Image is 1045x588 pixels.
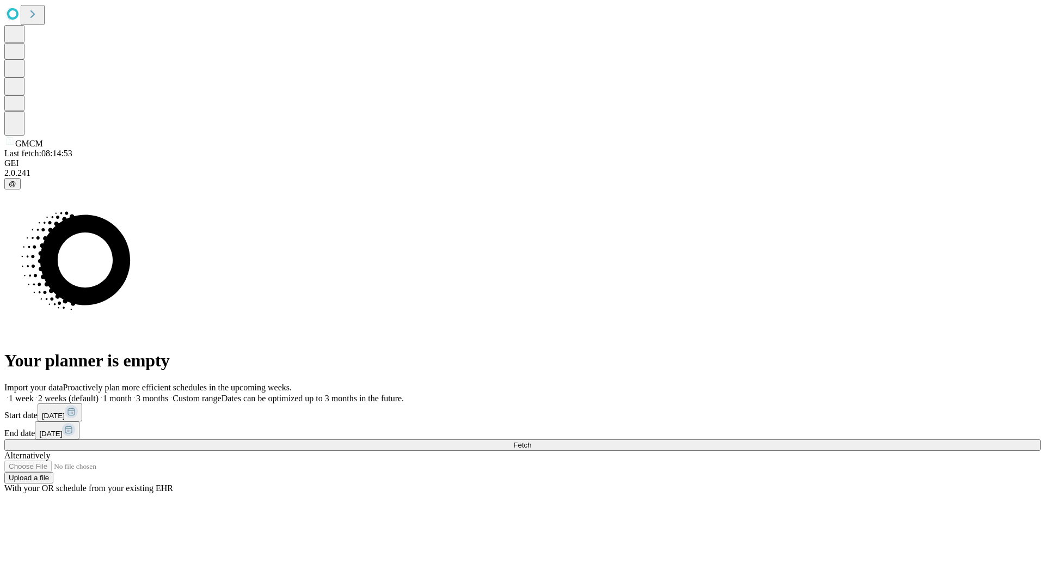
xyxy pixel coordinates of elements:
[35,421,79,439] button: [DATE]
[15,139,43,148] span: GMCM
[4,439,1041,451] button: Fetch
[42,412,65,420] span: [DATE]
[4,403,1041,421] div: Start date
[513,441,531,449] span: Fetch
[4,483,173,493] span: With your OR schedule from your existing EHR
[9,180,16,188] span: @
[4,158,1041,168] div: GEI
[4,451,50,460] span: Alternatively
[103,394,132,403] span: 1 month
[222,394,404,403] span: Dates can be optimized up to 3 months in the future.
[4,168,1041,178] div: 2.0.241
[4,178,21,189] button: @
[9,394,34,403] span: 1 week
[4,383,63,392] span: Import your data
[63,383,292,392] span: Proactively plan more efficient schedules in the upcoming weeks.
[39,430,62,438] span: [DATE]
[4,421,1041,439] div: End date
[4,351,1041,371] h1: Your planner is empty
[173,394,221,403] span: Custom range
[38,403,82,421] button: [DATE]
[4,472,53,483] button: Upload a file
[38,394,99,403] span: 2 weeks (default)
[136,394,168,403] span: 3 months
[4,149,72,158] span: Last fetch: 08:14:53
